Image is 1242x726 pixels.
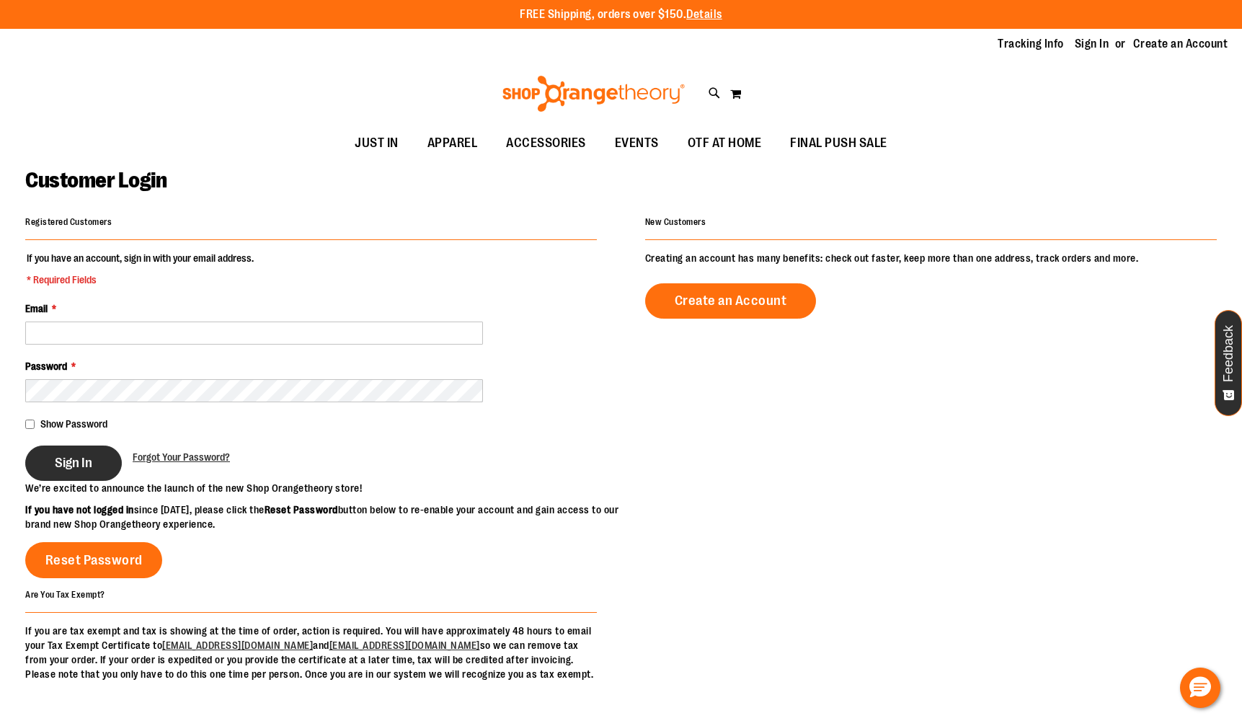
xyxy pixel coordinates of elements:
a: Forgot Your Password? [133,450,230,464]
span: Show Password [40,418,107,430]
p: We’re excited to announce the launch of the new Shop Orangetheory store! [25,481,621,495]
a: Sign In [1075,36,1109,52]
strong: Reset Password [265,504,338,515]
img: Shop Orangetheory [500,76,687,112]
span: Reset Password [45,552,143,568]
a: Create an Account [645,283,817,319]
a: OTF AT HOME [673,127,776,160]
span: Feedback [1222,325,1236,382]
a: Tracking Info [998,36,1064,52]
p: If you are tax exempt and tax is showing at the time of order, action is required. You will have ... [25,624,597,681]
span: APPAREL [427,127,478,159]
a: Details [686,8,722,21]
a: JUST IN [340,127,413,160]
strong: Registered Customers [25,217,112,227]
span: * Required Fields [27,273,254,287]
span: ACCESSORIES [506,127,586,159]
button: Sign In [25,446,122,481]
legend: If you have an account, sign in with your email address. [25,251,255,287]
a: ACCESSORIES [492,127,600,160]
span: Password [25,360,67,372]
a: APPAREL [413,127,492,160]
a: Reset Password [25,542,162,578]
span: Forgot Your Password? [133,451,230,463]
a: [EMAIL_ADDRESS][DOMAIN_NAME] [329,639,480,651]
span: FINAL PUSH SALE [790,127,887,159]
span: Sign In [55,455,92,471]
a: [EMAIL_ADDRESS][DOMAIN_NAME] [162,639,313,651]
span: Create an Account [675,293,787,309]
a: EVENTS [600,127,673,160]
span: JUST IN [355,127,399,159]
strong: If you have not logged in [25,504,134,515]
p: FREE Shipping, orders over $150. [520,6,722,23]
a: FINAL PUSH SALE [776,127,902,160]
span: OTF AT HOME [688,127,762,159]
span: EVENTS [615,127,659,159]
strong: New Customers [645,217,706,227]
p: since [DATE], please click the button below to re-enable your account and gain access to our bran... [25,503,621,531]
p: Creating an account has many benefits: check out faster, keep more than one address, track orders... [645,251,1217,265]
a: Create an Account [1133,36,1228,52]
button: Feedback - Show survey [1215,310,1242,416]
strong: Are You Tax Exempt? [25,589,105,599]
button: Hello, have a question? Let’s chat. [1180,668,1220,708]
span: Customer Login [25,168,167,192]
span: Email [25,303,48,314]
